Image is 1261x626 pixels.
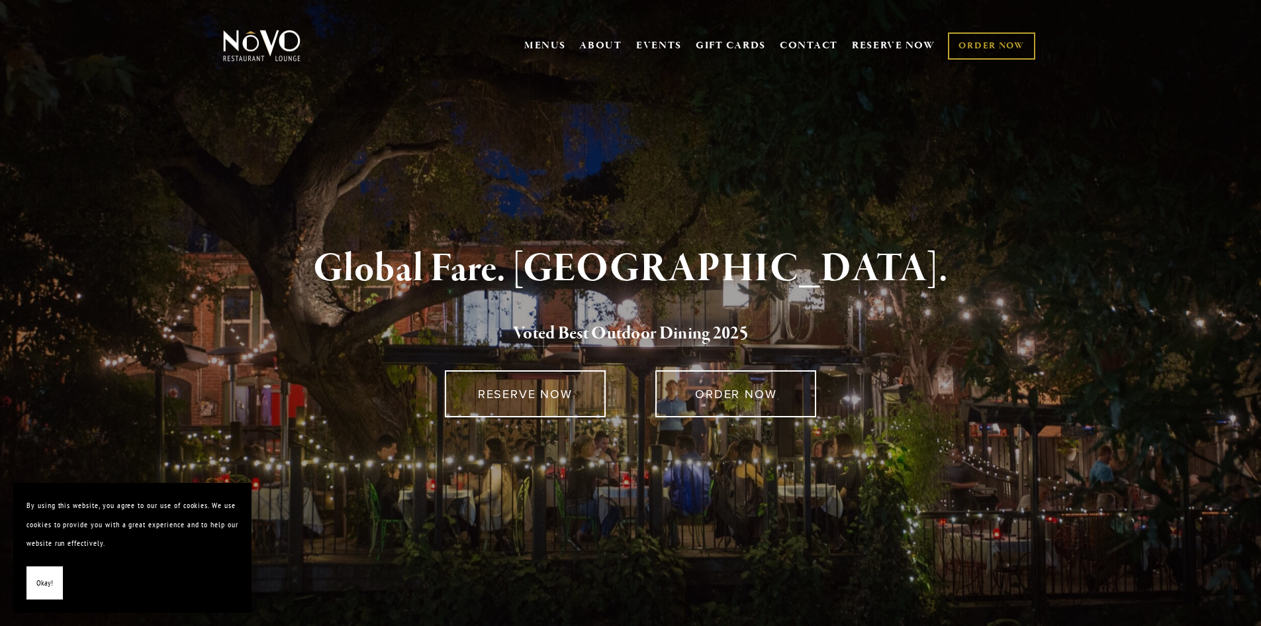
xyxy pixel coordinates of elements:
a: GIFT CARDS [696,33,766,58]
a: EVENTS [636,39,682,52]
a: ORDER NOW [655,370,816,417]
p: By using this website, you agree to our use of cookies. We use cookies to provide you with a grea... [26,496,238,553]
a: Voted Best Outdoor Dining 202 [513,322,739,347]
a: RESERVE NOW [852,33,935,58]
span: Okay! [36,574,53,593]
img: Novo Restaurant &amp; Lounge [220,29,303,62]
a: ABOUT [579,39,622,52]
button: Okay! [26,566,63,600]
h2: 5 [245,320,1017,348]
strong: Global Fare. [GEOGRAPHIC_DATA]. [313,244,948,294]
section: Cookie banner [13,483,252,613]
a: CONTACT [780,33,838,58]
a: ORDER NOW [948,32,1035,60]
a: MENUS [524,39,566,52]
a: RESERVE NOW [445,370,606,417]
